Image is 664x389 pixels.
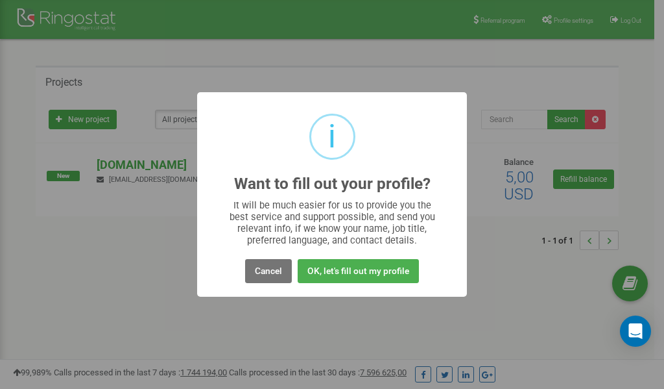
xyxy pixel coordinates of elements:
[245,259,292,283] button: Cancel
[234,175,431,193] h2: Want to fill out your profile?
[298,259,419,283] button: OK, let's fill out my profile
[223,199,442,246] div: It will be much easier for us to provide you the best service and support possible, and send you ...
[328,116,336,158] div: i
[620,316,651,347] div: Open Intercom Messenger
